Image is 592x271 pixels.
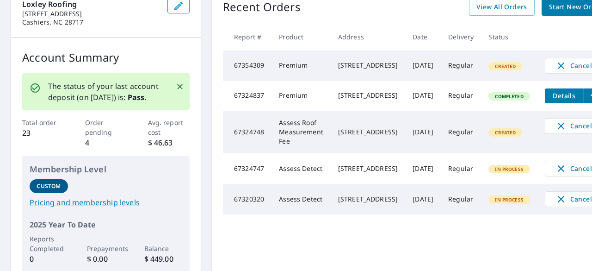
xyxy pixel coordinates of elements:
[405,111,441,153] td: [DATE]
[128,92,145,102] b: Pass
[476,1,527,13] span: View All Orders
[550,91,578,100] span: Details
[441,50,481,81] td: Regular
[87,253,125,265] p: $ 0.00
[338,61,398,70] div: [STREET_ADDRESS]
[481,23,537,50] th: Status
[30,253,68,265] p: 0
[489,166,529,172] span: In Process
[223,23,271,50] th: Report #
[174,81,186,93] button: Close
[223,50,271,81] td: 67354309
[22,10,160,18] p: [STREET_ADDRESS]
[37,182,61,190] p: Custom
[441,111,481,153] td: Regular
[223,81,271,111] td: 67324837
[87,244,125,253] p: Prepayments
[545,88,584,103] button: detailsBtn-67324837
[22,18,160,26] p: Cashiers, NC 28717
[144,253,183,265] p: $ 449.00
[30,219,182,230] p: 2025 Year To Date
[148,118,190,137] p: Avg. report cost
[338,127,398,137] div: [STREET_ADDRESS]
[271,111,331,153] td: Assess Roof Measurement Fee
[338,195,398,204] div: [STREET_ADDRESS]
[489,196,529,203] span: In Process
[441,184,481,214] td: Regular
[489,129,521,136] span: Created
[441,81,481,111] td: Regular
[148,137,190,148] p: $ 46.63
[223,111,271,153] td: 67324748
[405,81,441,111] td: [DATE]
[22,118,64,127] p: Total order
[271,23,331,50] th: Product
[405,50,441,81] td: [DATE]
[441,23,481,50] th: Delivery
[489,93,529,100] span: Completed
[85,118,127,137] p: Order pending
[405,23,441,50] th: Date
[271,153,331,184] td: Assess Detect
[271,81,331,111] td: Premium
[30,234,68,253] p: Reports Completed
[331,23,405,50] th: Address
[271,50,331,81] td: Premium
[30,163,182,176] p: Membership Level
[338,91,398,100] div: [STREET_ADDRESS]
[489,63,521,69] span: Created
[223,153,271,184] td: 67324747
[405,153,441,184] td: [DATE]
[85,137,127,148] p: 4
[338,164,398,173] div: [STREET_ADDRESS]
[48,81,165,103] p: The status of your last account deposit (on [DATE]) is: .
[22,127,64,139] p: 23
[22,49,190,66] p: Account Summary
[405,184,441,214] td: [DATE]
[441,153,481,184] td: Regular
[271,184,331,214] td: Assess Detect
[144,244,183,253] p: Balance
[223,184,271,214] td: 67320320
[30,197,182,208] a: Pricing and membership levels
